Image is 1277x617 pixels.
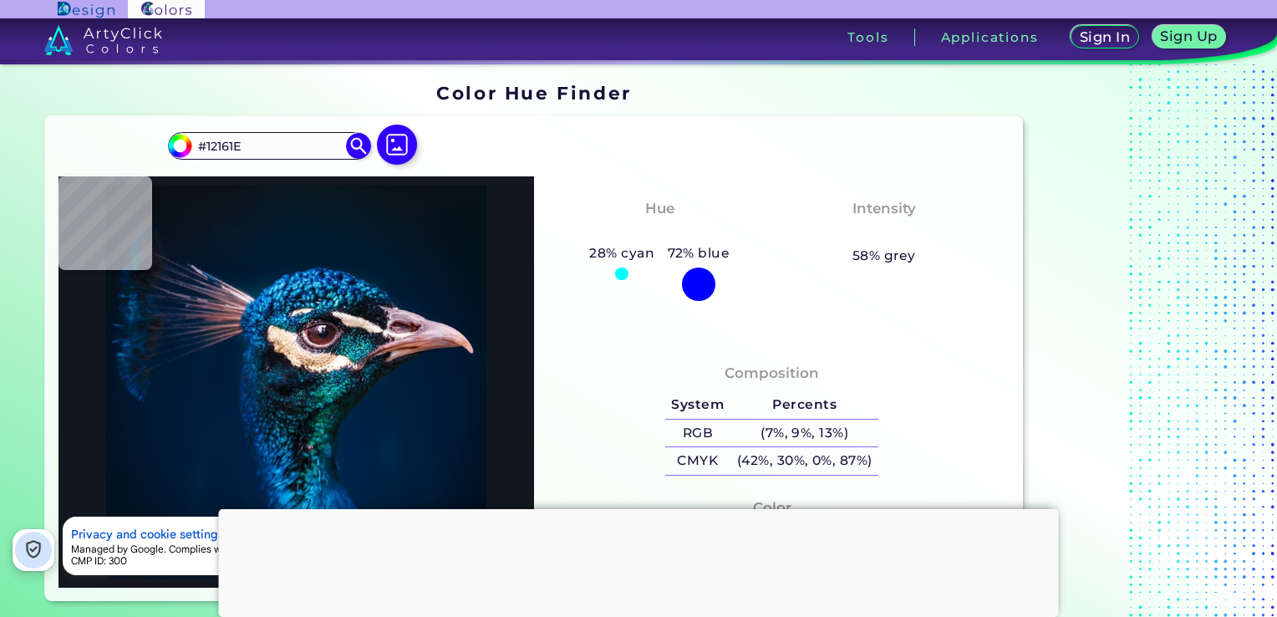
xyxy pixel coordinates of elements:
[436,80,631,105] h1: Color Hue Finder
[941,31,1039,43] h3: Applications
[67,185,526,579] img: img_pavlin.jpg
[377,125,417,165] img: icon picture
[665,391,730,419] h5: System
[725,361,819,385] h4: Composition
[1082,31,1128,43] h5: Sign In
[1074,27,1136,48] a: Sign In
[1156,27,1222,48] a: Sign Up
[665,420,730,447] h5: RGB
[852,245,916,267] h5: 58% grey
[661,242,736,264] h5: 72% blue
[730,420,878,447] h5: (7%, 9%, 13%)
[58,2,114,18] img: ArtyClick Design logo
[605,222,715,242] h3: Tealish Blue
[753,496,791,520] h4: Color
[1163,30,1215,43] h5: Sign Up
[219,509,1059,613] iframe: Advertisement
[730,391,878,419] h5: Percents
[645,196,674,221] h4: Hue
[191,135,347,157] input: type color..
[730,447,878,475] h5: (42%, 30%, 0%, 87%)
[1030,77,1239,609] iframe: Advertisement
[847,31,888,43] h3: Tools
[44,25,162,55] img: logo_artyclick_colors_white.svg
[346,133,371,158] img: icon search
[665,447,730,475] h5: CMYK
[852,222,915,242] h3: Pastel
[583,242,661,264] h5: 28% cyan
[852,196,916,221] h4: Intensity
